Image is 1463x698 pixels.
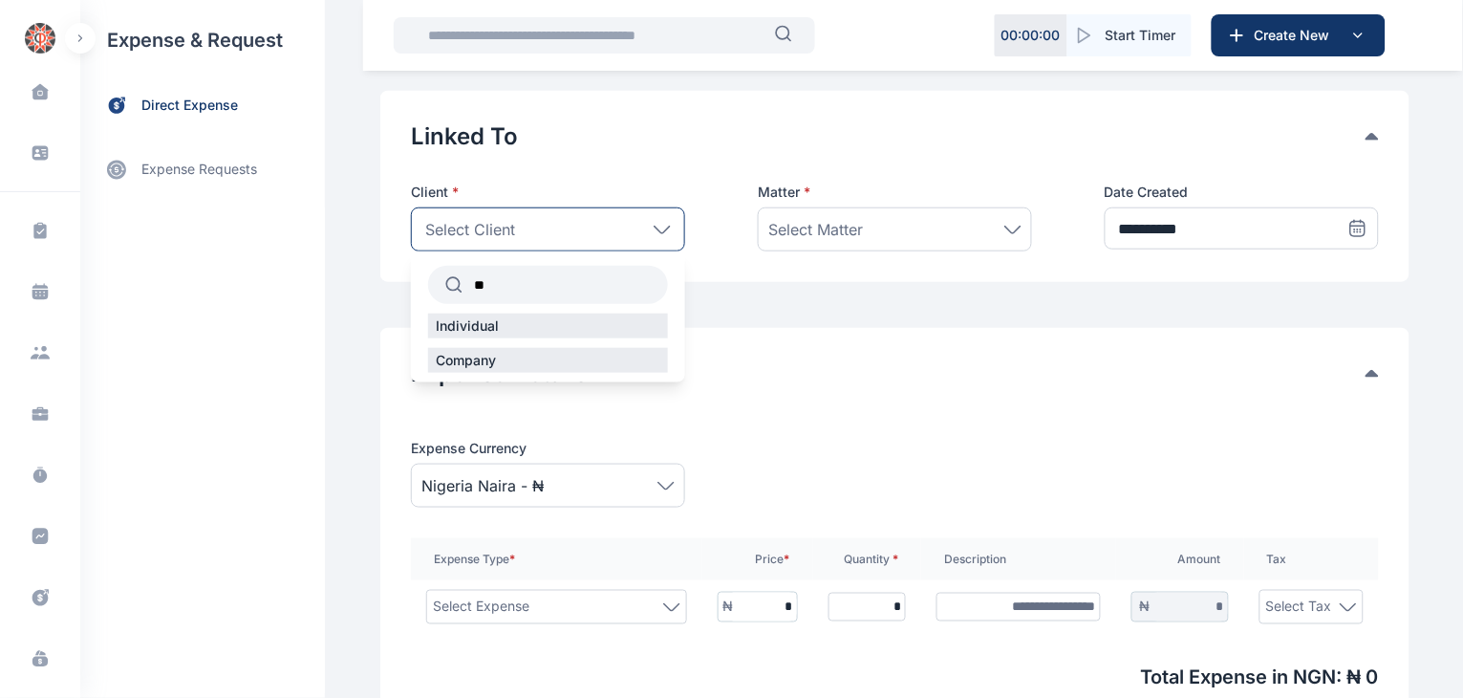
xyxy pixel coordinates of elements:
p: 00 : 00 : 00 [1001,26,1061,45]
th: Expense Type [411,538,702,580]
th: Price [702,538,812,580]
th: Tax [1244,538,1379,580]
th: Amount [1116,538,1244,580]
span: Matter [758,183,810,202]
th: Description [921,538,1115,580]
p: Client [411,183,685,202]
span: Select Client [425,218,515,241]
span: Select Matter [768,218,863,241]
span: Create New [1247,26,1346,45]
div: ₦ [719,598,733,617]
span: Select Expense [433,596,529,619]
button: Linked To [411,121,1366,152]
span: Select Tax [1266,596,1332,619]
label: Date Created [1105,183,1379,202]
span: Total Expense in NGN : ₦ 0 [411,665,1379,691]
span: direct expense [141,96,238,116]
div: expense requests [80,131,325,192]
button: Expense Details [411,359,1366,389]
p: Individual [428,316,506,336]
span: Expense Currency [411,439,527,458]
span: Start Timer [1106,26,1176,45]
span: Nigeria Naira - ₦ [421,474,544,497]
div: ₦ [1132,598,1151,617]
div: Expense Details [411,359,1379,389]
a: expense requests [80,146,325,192]
p: Company [428,351,504,370]
a: direct expense [80,80,325,131]
th: Quantity [813,538,922,580]
button: Create New [1212,14,1386,56]
div: Linked To [411,121,1379,152]
button: Start Timer [1067,14,1192,56]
